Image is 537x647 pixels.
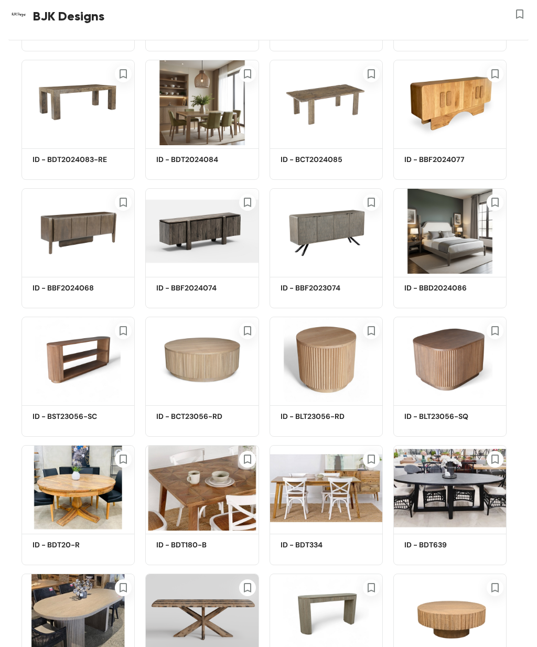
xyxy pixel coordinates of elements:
[489,66,501,82] img: Shortlist
[393,188,507,274] img: 92303f1a-da17-4427-a1cd-fc3c6742bcf0
[270,60,383,145] img: 7de671fc-186b-4c08-983d-3677435410f9
[145,317,259,402] img: 7e90101c-66e9-467a-9b5c-02d2b4774c37
[117,451,130,468] img: Shortlist
[145,188,259,274] img: 31f3a184-4d06-48b8-bea5-41a385e59b7c
[33,154,122,165] h5: ID - BDT2024083-RE
[117,194,130,211] img: Shortlist
[22,188,135,274] img: 92d687bf-bd03-4b17-8852-8dda172b2c51
[241,194,254,211] img: Shortlist
[117,66,130,82] img: Shortlist
[33,540,122,551] h5: ID - BDT20-R
[33,7,104,26] span: BJK Designs
[22,60,135,145] img: f60261ad-0878-4952-9a60-287d38d76ceb
[117,579,130,596] img: Shortlist
[241,66,254,82] img: Shortlist
[404,283,493,294] h5: ID - BBD2024086
[156,154,245,165] h5: ID - BDT2024084
[281,283,370,294] h5: ID - BBF2023074
[404,540,493,551] h5: ID - BDT639
[489,194,501,211] img: Shortlist
[117,322,130,339] img: Shortlist
[8,4,29,25] img: Buyer Portal
[489,322,501,339] img: Shortlist
[241,451,254,468] img: Shortlist
[156,411,245,422] h5: ID - BCT23056-RD
[393,317,507,402] img: 48b1d367-ed2e-435e-afee-06ce33ba313b
[241,579,254,596] img: Shortlist
[156,540,245,551] h5: ID - BDT180-B
[489,579,501,596] img: Shortlist
[365,66,378,82] img: Shortlist
[365,194,378,211] img: Shortlist
[393,60,507,145] img: 1f518bfe-e10e-4a92-8930-6c1a07cc9ee0
[270,188,383,274] img: 99abb738-a3af-460d-8d08-392cad59a9bc
[365,579,378,596] img: Shortlist
[404,154,493,165] h5: ID - BBF2024077
[33,283,122,294] h5: ID - BBF2024068
[393,445,507,531] img: c9f39a4b-e20a-440f-89cc-45211a9353a2
[270,317,383,402] img: 9eccf99f-554b-4e16-b6e1-20e8f7ed006b
[145,445,259,531] img: 49748b71-5430-4d6a-addc-3b5e2343a2ea
[281,540,370,551] h5: ID - BDT334
[33,411,122,422] h5: ID - BST23056-SC
[270,445,383,531] img: 7d28a2b5-b03d-47da-9ade-319ecd4bc612
[22,445,135,531] img: c75ec8d2-911c-4b19-a2e8-7028f3343312
[513,8,526,20] img: wishlist
[365,322,378,339] img: Shortlist
[241,322,254,339] img: Shortlist
[156,283,245,294] h5: ID - BBF2024074
[281,154,370,165] h5: ID - BCT2024085
[404,411,493,422] h5: ID - BLT23056-SQ
[365,451,378,468] img: Shortlist
[22,317,135,402] img: 5969bd1f-65be-4daf-a4b5-9da354fcd726
[489,451,501,468] img: Shortlist
[281,411,370,422] h5: ID - BLT23056-RD
[145,60,259,145] img: 1d6230f9-5e8d-4fec-ade7-ef28c43158c0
